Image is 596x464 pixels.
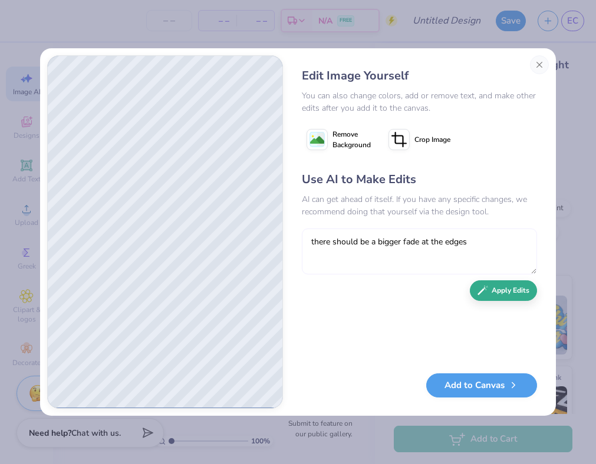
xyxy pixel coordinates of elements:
[332,129,371,150] span: Remove Background
[414,134,450,145] span: Crop Image
[426,373,537,397] button: Add to Canvas
[302,228,537,274] textarea: there should be a bigger fade at the edges
[470,280,537,301] button: Apply Edits
[384,125,457,154] button: Crop Image
[302,193,537,218] div: AI can get ahead of itself. If you have any specific changes, we recommend doing that yourself vi...
[302,125,376,154] button: Remove Background
[302,67,537,85] div: Edit Image Yourself
[302,90,537,114] div: You can also change colors, add or remove text, and make other edits after you add it to the canvas.
[530,55,549,74] button: Close
[302,171,537,188] div: Use AI to Make Edits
